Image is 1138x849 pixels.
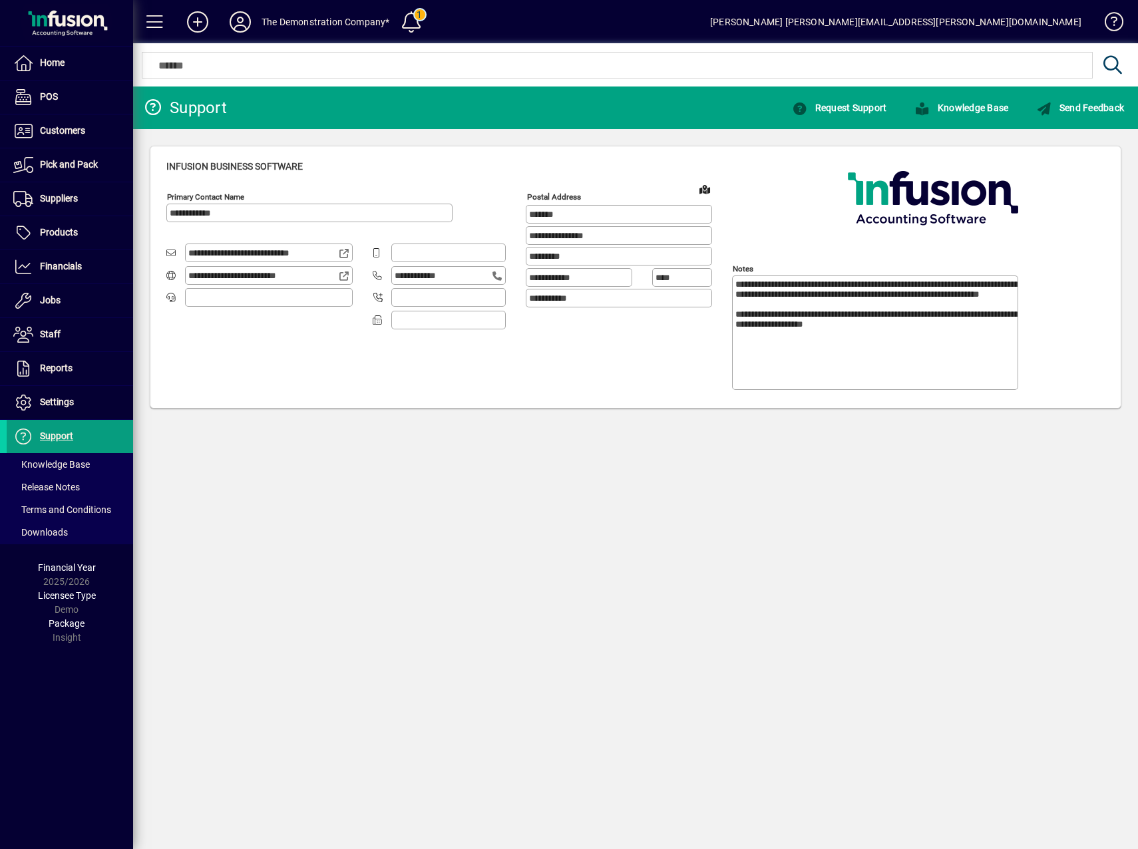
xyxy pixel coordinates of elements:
a: Customers [7,114,133,148]
a: Products [7,216,133,250]
span: Settings [40,397,74,407]
a: Suppliers [7,182,133,216]
mat-label: Notes [733,264,753,273]
button: Knowledge Base [911,96,1012,120]
a: View on map [694,178,715,200]
a: Release Notes [7,476,133,498]
span: Customers [40,125,85,136]
span: Reports [40,363,73,373]
a: Settings [7,386,133,419]
div: [PERSON_NAME] [PERSON_NAME][EMAIL_ADDRESS][PERSON_NAME][DOMAIN_NAME] [710,11,1081,33]
a: Home [7,47,133,80]
span: Terms and Conditions [13,504,111,515]
span: Infusion Business Software [166,161,303,172]
span: Suppliers [40,193,78,204]
span: Send Feedback [1036,102,1124,113]
a: POS [7,81,133,114]
a: Pick and Pack [7,148,133,182]
div: The Demonstration Company* [262,11,390,33]
a: Terms and Conditions [7,498,133,521]
span: Release Notes [13,482,80,492]
span: Downloads [13,527,68,538]
span: Support [40,430,73,441]
div: Support [143,97,227,118]
span: Knowledge Base [13,459,90,470]
button: Add [176,10,219,34]
a: Downloads [7,521,133,544]
span: Products [40,227,78,238]
a: Financials [7,250,133,283]
a: Knowledge Base [900,96,1022,120]
a: Reports [7,352,133,385]
button: Profile [219,10,262,34]
span: Financial Year [38,562,96,573]
a: Jobs [7,284,133,317]
span: Package [49,618,85,629]
span: POS [40,91,58,102]
button: Send Feedback [1033,96,1127,120]
span: Home [40,57,65,68]
span: Licensee Type [38,590,96,601]
span: Financials [40,261,82,271]
a: Knowledge Base [7,453,133,476]
mat-label: Primary Contact Name [167,192,244,202]
a: Knowledge Base [1095,3,1121,46]
a: Staff [7,318,133,351]
button: Request Support [789,96,890,120]
span: Request Support [792,102,886,113]
span: Knowledge Base [914,102,1008,113]
span: Jobs [40,295,61,305]
span: Staff [40,329,61,339]
span: Pick and Pack [40,159,98,170]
